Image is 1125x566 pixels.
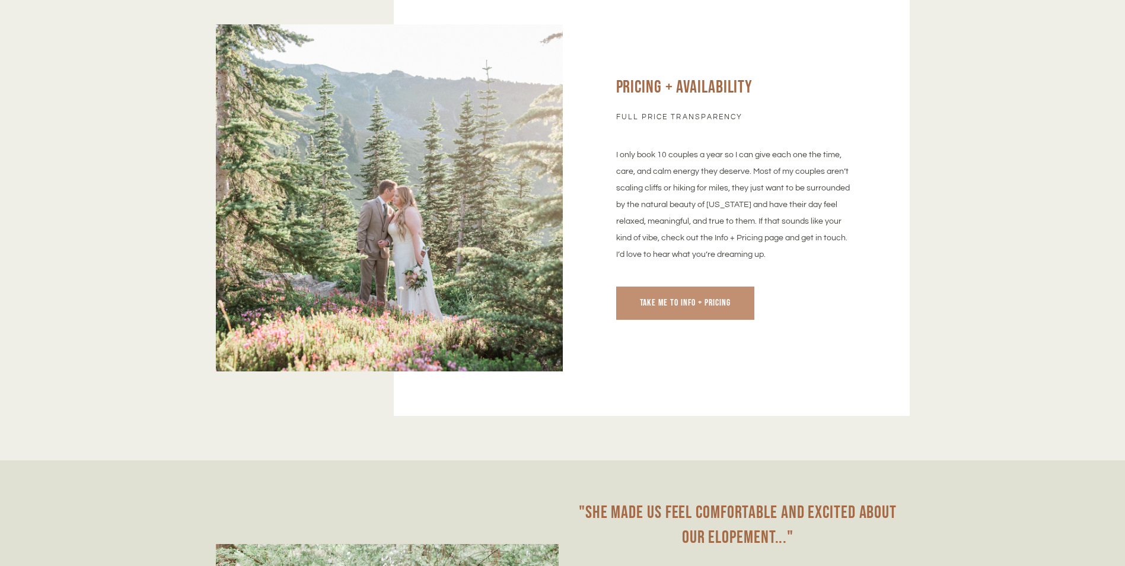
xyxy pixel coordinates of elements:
span: Full Price Transparency [616,112,743,123]
span: Take me to info + Pricing [640,297,731,309]
img: Bride and Groom at sunrise in Mt. Rainier National Park, surrounded by wildflowers. Photo by Wash... [216,24,563,371]
h2: Pricing + Availability [616,75,850,100]
p: I only book 10 couples a year so I can give each one the time, care, and calm energy they deserve... [616,147,850,263]
a: Take me to info + Pricing [616,287,755,320]
span: "She made us feel comfortable and excited about our elopement..." [579,502,900,548]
